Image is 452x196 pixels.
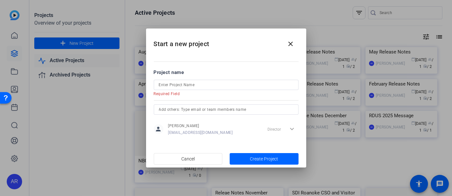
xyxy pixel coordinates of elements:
[287,40,295,48] mat-icon: close
[250,156,278,162] span: Create Project
[154,124,163,134] mat-icon: person
[154,153,223,165] button: Cancel
[159,81,293,89] input: Enter Project Name
[168,130,233,135] span: [EMAIL_ADDRESS][DOMAIN_NAME]
[168,123,233,128] span: [PERSON_NAME]
[230,153,299,165] button: Create Project
[146,29,306,54] h2: Start a new project
[154,90,293,96] mat-error: Required Field
[159,106,293,113] input: Add others: Type email or team members name
[181,153,195,165] span: Cancel
[154,69,299,76] div: Project name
